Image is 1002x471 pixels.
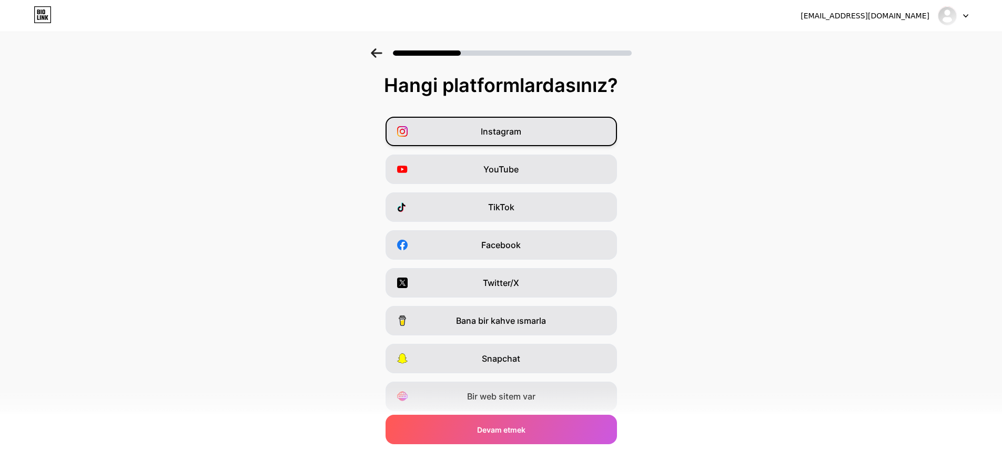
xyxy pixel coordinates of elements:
[801,12,929,20] font: [EMAIL_ADDRESS][DOMAIN_NAME]
[456,315,546,326] font: Bana bir kahve ısmarla
[937,6,957,26] img: partikolik
[483,164,519,175] font: YouTube
[481,126,521,137] font: Instagram
[481,240,521,250] font: Facebook
[483,278,519,288] font: Twitter/X
[488,202,514,212] font: TikTok
[482,353,520,364] font: Snapchat
[384,74,618,97] font: Hangi platformlardasınız?
[467,391,535,402] font: Bir web sitem var
[477,425,525,434] font: Devam etmek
